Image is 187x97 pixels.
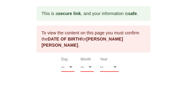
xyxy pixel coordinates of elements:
[128,11,137,16] b: safe
[61,58,68,61] label: Day
[81,58,91,61] label: Month
[42,27,145,51] div: To view the content on this page you must confirm the for .
[48,37,81,41] b: DATE OF BIRTH
[42,8,138,19] div: This is a , and your information is .
[100,58,108,61] label: Year
[58,11,81,16] b: secure link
